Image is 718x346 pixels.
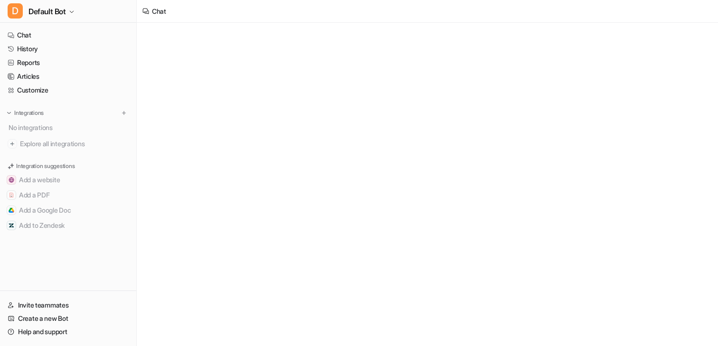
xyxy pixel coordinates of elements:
[6,120,132,135] div: No integrations
[16,162,75,170] p: Integration suggestions
[4,56,132,69] a: Reports
[8,139,17,149] img: explore all integrations
[4,218,132,233] button: Add to ZendeskAdd to Zendesk
[4,70,132,83] a: Articles
[9,192,14,198] img: Add a PDF
[4,28,132,42] a: Chat
[9,207,14,213] img: Add a Google Doc
[4,299,132,312] a: Invite teammates
[4,108,47,118] button: Integrations
[9,223,14,228] img: Add to Zendesk
[4,203,132,218] button: Add a Google DocAdd a Google Doc
[152,6,166,16] div: Chat
[28,5,66,18] span: Default Bot
[4,84,132,97] a: Customize
[4,137,132,150] a: Explore all integrations
[20,136,129,151] span: Explore all integrations
[4,312,132,325] a: Create a new Bot
[4,325,132,338] a: Help and support
[4,172,132,187] button: Add a websiteAdd a website
[6,110,12,116] img: expand menu
[8,3,23,19] span: D
[4,42,132,56] a: History
[121,110,127,116] img: menu_add.svg
[4,187,132,203] button: Add a PDFAdd a PDF
[9,177,14,183] img: Add a website
[14,109,44,117] p: Integrations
